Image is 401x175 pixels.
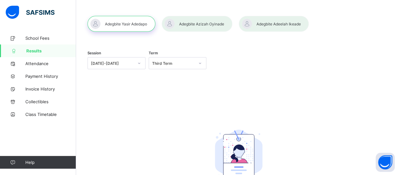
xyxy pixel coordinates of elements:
[25,61,76,66] span: Attendance
[25,112,76,117] span: Class Timetable
[25,74,76,79] span: Payment History
[25,160,76,165] span: Help
[25,36,76,41] span: School Fees
[25,86,76,91] span: Invoice History
[6,6,55,19] img: safsims
[152,61,195,66] div: Third Term
[87,51,101,55] span: Session
[26,48,76,53] span: Results
[149,51,158,55] span: Term
[91,61,134,66] div: [DATE]-[DATE]
[376,153,395,172] button: Open asap
[25,99,76,104] span: Collectibles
